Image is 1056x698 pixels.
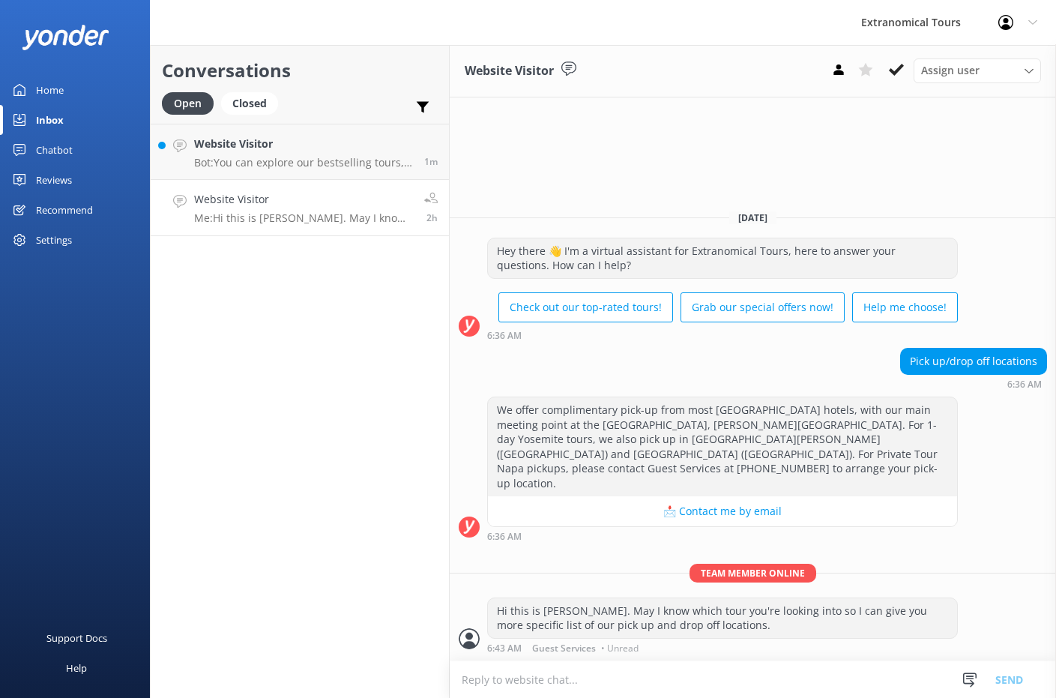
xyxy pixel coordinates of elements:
div: We offer complimentary pick-up from most [GEOGRAPHIC_DATA] hotels, with our main meeting point at... [488,397,957,496]
div: Pick up/drop off locations [901,349,1046,374]
h4: Website Visitor [194,191,413,208]
h2: Conversations [162,56,438,85]
a: Open [162,94,221,111]
div: Home [36,75,64,105]
div: Help [66,653,87,683]
div: Chatbot [36,135,73,165]
div: Recommend [36,195,93,225]
a: Closed [221,94,286,111]
div: Closed [221,92,278,115]
span: Guest Services [532,644,596,653]
span: [DATE] [729,211,776,224]
div: Support Docs [46,623,107,653]
h4: Website Visitor [194,136,413,152]
span: Assign user [921,62,980,79]
div: Settings [36,225,72,255]
div: 06:36am 19-Aug-2025 (UTC -07:00) America/Tijuana [900,379,1047,389]
span: 06:43am 19-Aug-2025 (UTC -07:00) America/Tijuana [426,211,438,224]
strong: 6:36 AM [487,331,522,340]
span: • Unread [601,644,639,653]
div: Open [162,92,214,115]
button: Help me choose! [852,292,958,322]
div: 06:36am 19-Aug-2025 (UTC -07:00) America/Tijuana [487,531,958,541]
span: Team member online [690,564,816,583]
img: yonder-white-logo.png [22,25,109,49]
div: 06:43am 19-Aug-2025 (UTC -07:00) America/Tijuana [487,643,958,653]
div: Hi this is [PERSON_NAME]. May I know which tour you're looking into so I can give you more specif... [488,598,957,638]
strong: 6:36 AM [1007,380,1042,389]
a: Website VisitorBot:You can explore our bestselling tours, including trips to [PERSON_NAME][GEOGRA... [151,124,449,180]
button: Grab our special offers now! [681,292,845,322]
div: 06:36am 19-Aug-2025 (UTC -07:00) America/Tijuana [487,330,958,340]
a: Website VisitorMe:Hi this is [PERSON_NAME]. May I know which tour you're looking into so I can gi... [151,180,449,236]
div: Hey there 👋 I'm a virtual assistant for Extranomical Tours, here to answer your questions. How ca... [488,238,957,278]
button: Check out our top-rated tours! [498,292,673,322]
p: Bot: You can explore our bestselling tours, including trips to [PERSON_NAME][GEOGRAPHIC_DATA][PER... [194,156,413,169]
p: Me: Hi this is [PERSON_NAME]. May I know which tour you're looking into so I can give you more sp... [194,211,413,225]
div: Assign User [914,58,1041,82]
div: Inbox [36,105,64,135]
strong: 6:36 AM [487,532,522,541]
strong: 6:43 AM [487,644,522,653]
div: Reviews [36,165,72,195]
span: 09:04am 19-Aug-2025 (UTC -07:00) America/Tijuana [424,155,438,168]
h3: Website Visitor [465,61,554,81]
button: 📩 Contact me by email [488,496,957,526]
